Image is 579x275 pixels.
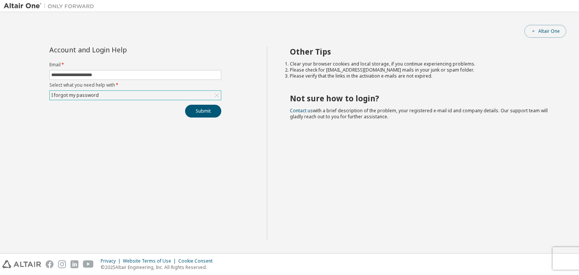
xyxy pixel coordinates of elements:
[290,47,553,57] h2: Other Tips
[70,260,78,268] img: linkedin.svg
[46,260,54,268] img: facebook.svg
[185,105,221,118] button: Submit
[49,82,221,88] label: Select what you need help with
[49,47,187,53] div: Account and Login Help
[123,258,178,264] div: Website Terms of Use
[524,25,566,38] button: Altair One
[290,73,553,79] li: Please verify that the links in the activation e-mails are not expired.
[178,258,217,264] div: Cookie Consent
[50,91,100,99] div: I forgot my password
[49,62,221,68] label: Email
[290,107,313,114] a: Contact us
[83,260,94,268] img: youtube.svg
[290,67,553,73] li: Please check for [EMAIL_ADDRESS][DOMAIN_NAME] mails in your junk or spam folder.
[50,91,221,100] div: I forgot my password
[290,107,548,120] span: with a brief description of the problem, your registered e-mail id and company details. Our suppo...
[101,258,123,264] div: Privacy
[2,260,41,268] img: altair_logo.svg
[290,61,553,67] li: Clear your browser cookies and local storage, if you continue experiencing problems.
[58,260,66,268] img: instagram.svg
[101,264,217,270] p: © 2025 Altair Engineering, Inc. All Rights Reserved.
[290,93,553,103] h2: Not sure how to login?
[4,2,98,10] img: Altair One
